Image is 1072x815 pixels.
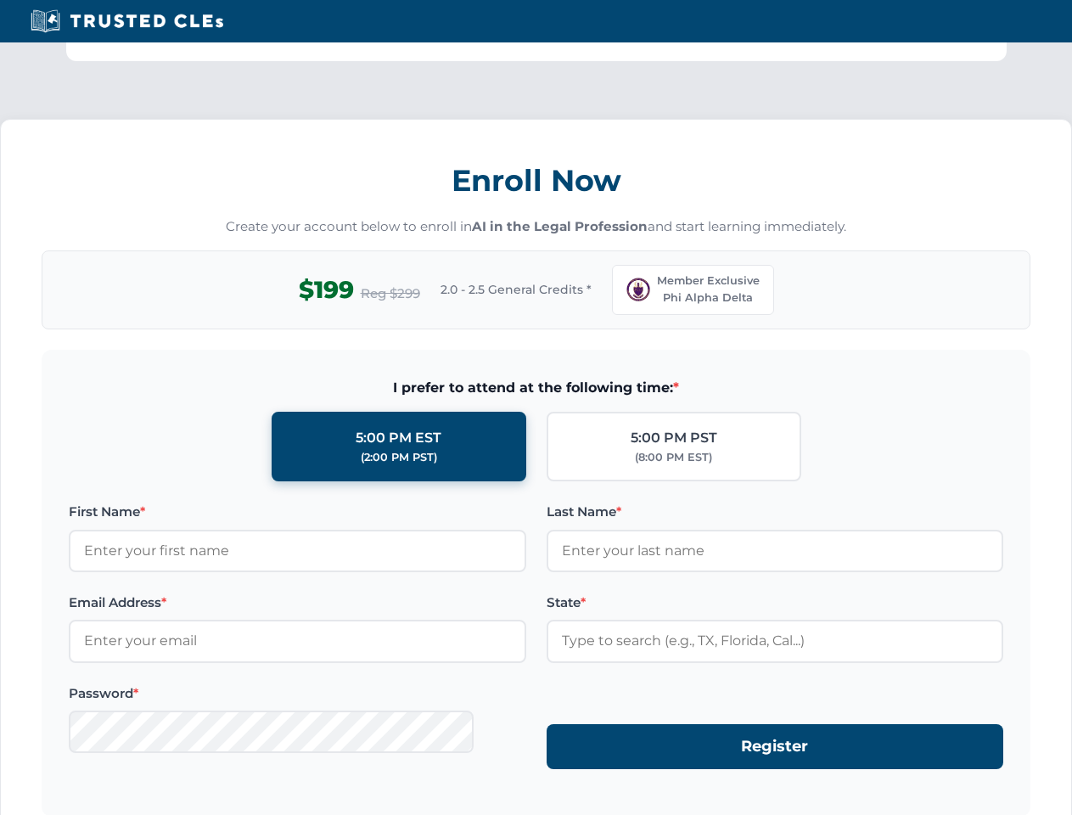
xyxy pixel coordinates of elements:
input: Enter your last name [547,530,1004,572]
label: Email Address [69,593,526,613]
input: Enter your email [69,620,526,662]
label: Password [69,683,526,704]
strong: AI in the Legal Profession [472,218,648,234]
button: Register [547,724,1004,769]
span: Reg $299 [361,284,420,304]
label: Last Name [547,502,1004,522]
div: (2:00 PM PST) [361,449,437,466]
input: Type to search (e.g., TX, Florida, Cal...) [547,620,1004,662]
img: PAD [626,278,650,301]
div: (8:00 PM EST) [635,449,712,466]
span: 2.0 - 2.5 General Credits * [441,280,592,299]
div: 5:00 PM PST [631,427,717,449]
label: State [547,593,1004,613]
span: $199 [299,271,354,309]
span: Member Exclusive Phi Alpha Delta [657,273,760,307]
input: Enter your first name [69,530,526,572]
p: Create your account below to enroll in and start learning immediately. [42,217,1030,237]
div: 5:00 PM EST [356,427,441,449]
img: Trusted CLEs [25,8,228,34]
label: First Name [69,502,526,522]
span: I prefer to attend at the following time: [69,377,1003,399]
h3: Enroll Now [42,154,1030,207]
